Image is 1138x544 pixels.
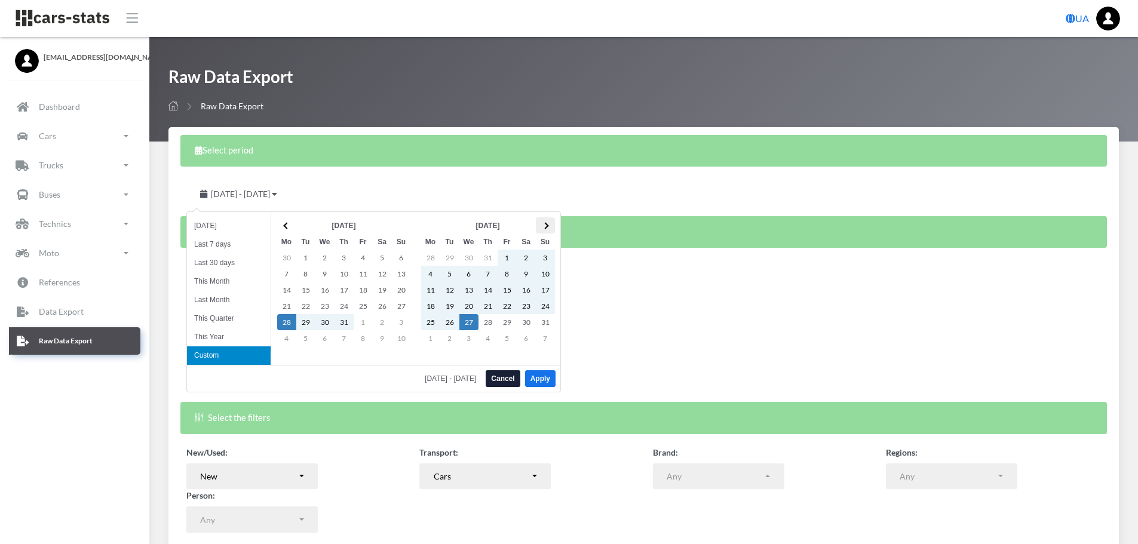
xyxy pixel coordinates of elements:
td: 14 [478,282,498,298]
td: 6 [517,330,536,346]
p: Dashboard [39,99,80,114]
a: Buses [9,181,140,208]
td: 30 [277,250,296,266]
th: We [459,233,478,250]
td: 7 [335,330,354,346]
td: 6 [315,330,335,346]
td: 4 [478,330,498,346]
td: 29 [296,314,315,330]
th: We [315,233,335,250]
th: [DATE] [296,217,392,233]
td: 16 [517,282,536,298]
a: Raw Data Export [9,327,140,355]
label: Brand: [653,446,678,459]
p: Technics [39,216,71,231]
div: Cars [434,470,530,482]
a: References [9,269,140,296]
button: Any [886,463,1017,490]
td: 2 [315,250,335,266]
td: 23 [315,298,335,314]
td: 20 [392,282,411,298]
td: 3 [459,330,478,346]
td: 13 [459,282,478,298]
th: Sa [517,233,536,250]
td: 16 [315,282,335,298]
td: 3 [392,314,411,330]
th: Mo [277,233,296,250]
a: UA [1061,7,1094,30]
th: Th [478,233,498,250]
td: 21 [478,298,498,314]
td: 17 [536,282,555,298]
td: 30 [315,314,335,330]
td: 29 [440,250,459,266]
span: [DATE] - [DATE] [425,375,481,382]
td: 30 [517,314,536,330]
li: Last 7 days [187,235,271,254]
td: 2 [440,330,459,346]
td: 21 [277,298,296,314]
td: 31 [536,314,555,330]
td: 5 [498,330,517,346]
button: Cancel [486,370,520,387]
td: 12 [440,282,459,298]
div: Any [900,470,996,482]
td: 30 [459,250,478,266]
td: 4 [277,330,296,346]
li: This Quarter [187,309,271,328]
td: 8 [296,266,315,282]
td: 5 [373,250,392,266]
th: Su [392,233,411,250]
span: [EMAIL_ADDRESS][DOMAIN_NAME] [44,52,134,63]
td: 11 [354,266,373,282]
td: 18 [421,298,440,314]
td: 28 [421,250,440,266]
th: Tu [296,233,315,250]
p: Data Export [39,304,84,319]
td: 5 [296,330,315,346]
td: 3 [536,250,555,266]
img: navbar brand [15,9,111,27]
th: Tu [440,233,459,250]
td: 4 [354,250,373,266]
td: 24 [335,298,354,314]
img: ... [1096,7,1120,30]
label: Regions: [886,446,918,459]
div: Select the filters [180,402,1107,434]
td: 13 [392,266,411,282]
a: Cars [9,122,140,150]
h1: Raw Data Export [168,66,293,94]
td: 19 [440,298,459,314]
a: [EMAIL_ADDRESS][DOMAIN_NAME] [15,49,134,63]
li: Custom [187,346,271,365]
th: Th [335,233,354,250]
td: 27 [459,314,478,330]
div: Any [667,470,763,482]
a: Moto [9,239,140,267]
td: 8 [354,330,373,346]
p: Raw Data Export [39,334,93,348]
td: 28 [478,314,498,330]
li: This Year [187,328,271,346]
td: 22 [498,298,517,314]
td: 6 [392,250,411,266]
td: 20 [459,298,478,314]
td: 9 [517,266,536,282]
div: Any [200,514,297,526]
td: 14 [277,282,296,298]
li: Last Month [187,291,271,309]
td: 22 [296,298,315,314]
td: 9 [315,266,335,282]
label: Transport: [419,446,458,459]
p: References [39,275,80,290]
div: Select the columns you want to see in the table [180,216,1107,248]
td: 10 [392,330,411,346]
td: 25 [421,314,440,330]
span: Raw Data Export [201,101,263,111]
button: Cars [419,463,551,490]
td: 8 [498,266,517,282]
td: 5 [440,266,459,282]
th: Fr [354,233,373,250]
td: 3 [335,250,354,266]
